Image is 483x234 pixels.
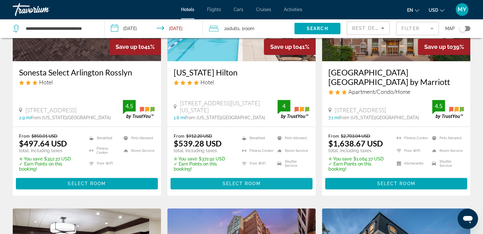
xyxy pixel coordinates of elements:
span: [STREET_ADDRESS] [25,107,77,114]
del: $850.01 USD [31,133,57,139]
mat-select: Sort by [352,24,384,32]
span: from [US_STATE][GEOGRAPHIC_DATA] [339,115,419,120]
li: Free WiFi [86,159,120,168]
li: Room Service [120,146,155,155]
span: Map [445,24,455,33]
span: USD [429,8,438,13]
span: 7.1 mi [328,115,339,120]
span: Hotel [200,79,214,86]
button: Check-in date: Sep 23, 2025 Check-out date: Sep 27, 2025 [104,19,203,38]
span: Apartment/Condo/Home [348,88,410,95]
span: Save up to [270,43,299,50]
span: [STREET_ADDRESS] [335,107,386,114]
button: Search [294,23,340,34]
div: 41% [264,39,316,55]
p: $1,064.37 USD [328,156,389,161]
span: Hotel [39,79,53,86]
ins: $497.64 USD [19,139,67,148]
a: Cruises [256,7,271,12]
li: Room Service [274,146,309,155]
li: Free WiFi [239,159,274,168]
li: Fitness Center [393,133,429,143]
div: 4 star Hotel [174,79,309,86]
a: Select Room [325,179,467,186]
span: 1.6 mi [174,115,185,120]
button: Change language [407,5,419,15]
button: Select Room [171,178,312,189]
div: 41% [109,39,161,55]
ins: $1,638.67 USD [328,139,383,148]
div: 3 star Hotel [19,79,155,86]
a: [US_STATE] Hilton [174,68,309,77]
span: From [328,133,339,139]
div: 4 [278,102,290,110]
a: Select Room [16,179,158,186]
a: Select Room [171,179,312,186]
li: Pets Allowed [274,133,309,143]
button: Toggle map [455,26,470,31]
li: Shuttle Service [274,159,309,168]
span: 2.9 mi [19,115,31,120]
li: Fitness Center [86,146,120,155]
span: Select Room [377,181,415,186]
span: Flights [207,7,221,12]
li: Breakfast [239,133,274,143]
del: $2,703.04 USD [341,133,370,139]
li: Breakfast [86,133,120,143]
p: ✓ Earn Points on this booking! [328,161,389,172]
div: 39% [418,39,470,55]
span: ✮ You save [19,156,43,161]
span: Best Deals [352,26,385,31]
a: Activities [284,7,302,12]
div: 4.5 [432,102,445,110]
span: From [174,133,184,139]
p: total, including taxes [19,148,81,153]
a: [GEOGRAPHIC_DATA] [GEOGRAPHIC_DATA] by Marriott [328,68,464,87]
span: Search [307,26,328,31]
button: Change currency [429,5,444,15]
button: Select Room [16,178,158,189]
iframe: Button to launch messaging window [458,209,478,229]
img: trustyou-badge.svg [432,100,464,119]
span: Adults [226,26,239,31]
li: Free WiFi [393,146,429,155]
span: [STREET_ADDRESS][US_STATE][US_STATE] [180,100,278,114]
span: Save up to [424,43,453,50]
div: 4.5 [123,102,136,110]
a: Travorium [13,1,76,18]
p: ✓ Earn Points on this booking! [19,161,81,172]
img: trustyou-badge.svg [123,100,155,119]
a: Cars [234,7,243,12]
button: Travelers: 2 adults, 0 children [203,19,294,38]
p: total, including taxes [174,148,234,153]
button: Select Room [325,178,467,189]
span: From [19,133,30,139]
span: MY [458,6,466,13]
button: User Menu [454,3,470,16]
a: Hotels [181,7,194,12]
button: Filter [396,22,439,36]
li: Fitness Center [239,146,274,155]
p: ✓ Earn Points on this booking! [174,161,234,172]
span: 2 [224,24,239,33]
span: ✮ You save [328,156,352,161]
span: from [US_STATE][GEOGRAPHIC_DATA] [31,115,111,120]
p: $372.92 USD [174,156,234,161]
li: Kitchenette [393,159,429,168]
span: , 1 [239,24,254,33]
li: Room Service [429,146,464,155]
div: 3 star Apartment [328,88,464,95]
span: en [407,8,413,13]
img: trustyou-badge.svg [278,100,309,119]
li: Shuttle Service [429,159,464,168]
h3: Sonesta Select Arlington Rosslyn [19,68,155,77]
li: Pets Allowed [429,133,464,143]
ins: $539.28 USD [174,139,222,148]
span: Select Room [68,181,106,186]
span: from [US_STATE][GEOGRAPHIC_DATA] [185,115,265,120]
